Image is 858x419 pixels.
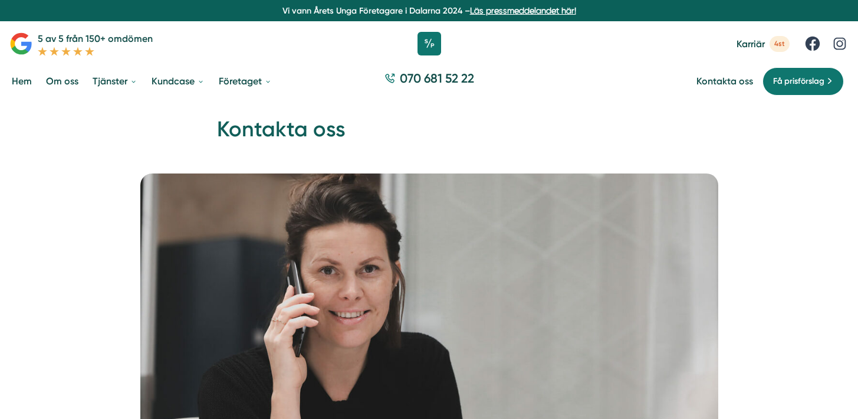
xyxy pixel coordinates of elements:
h1: Kontakta oss [217,115,642,153]
span: Få prisförslag [773,75,824,88]
p: 5 av 5 från 150+ omdömen [38,31,153,46]
a: Kundcase [149,66,207,96]
span: 4st [770,36,790,52]
a: Karriär 4st [737,36,790,52]
a: Tjänster [90,66,140,96]
a: Läs pressmeddelandet här! [470,6,576,15]
span: 070 681 52 22 [400,70,474,87]
a: 070 681 52 22 [380,70,479,93]
a: Om oss [44,66,81,96]
a: Företaget [216,66,274,96]
p: Vi vann Årets Unga Företagare i Dalarna 2024 – [5,5,853,17]
span: Karriär [737,38,765,50]
a: Kontakta oss [696,76,753,87]
a: Hem [9,66,34,96]
a: Få prisförslag [762,67,844,96]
